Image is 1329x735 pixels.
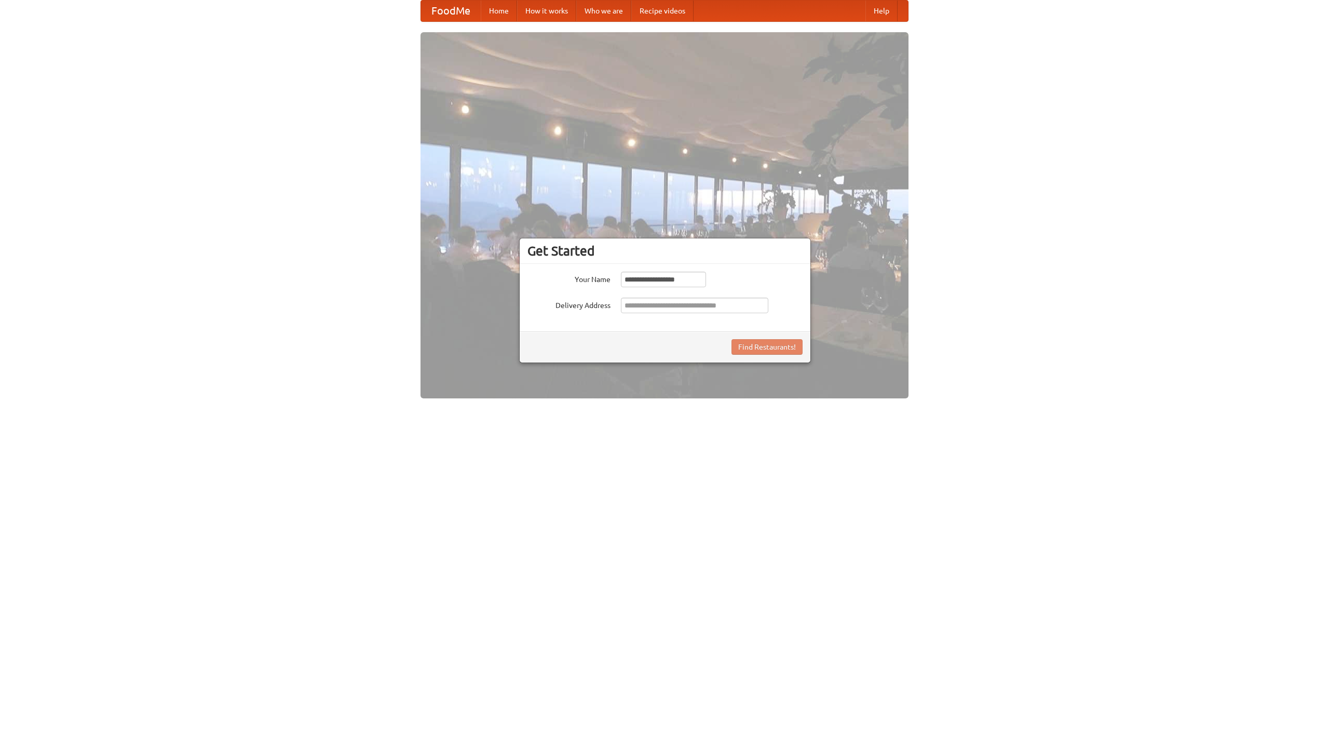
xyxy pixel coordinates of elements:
a: Home [481,1,517,21]
a: How it works [517,1,576,21]
label: Your Name [527,272,611,285]
a: Recipe videos [631,1,694,21]
label: Delivery Address [527,298,611,311]
h3: Get Started [527,243,803,259]
button: Find Restaurants! [731,339,803,355]
a: Who we are [576,1,631,21]
a: FoodMe [421,1,481,21]
a: Help [865,1,898,21]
